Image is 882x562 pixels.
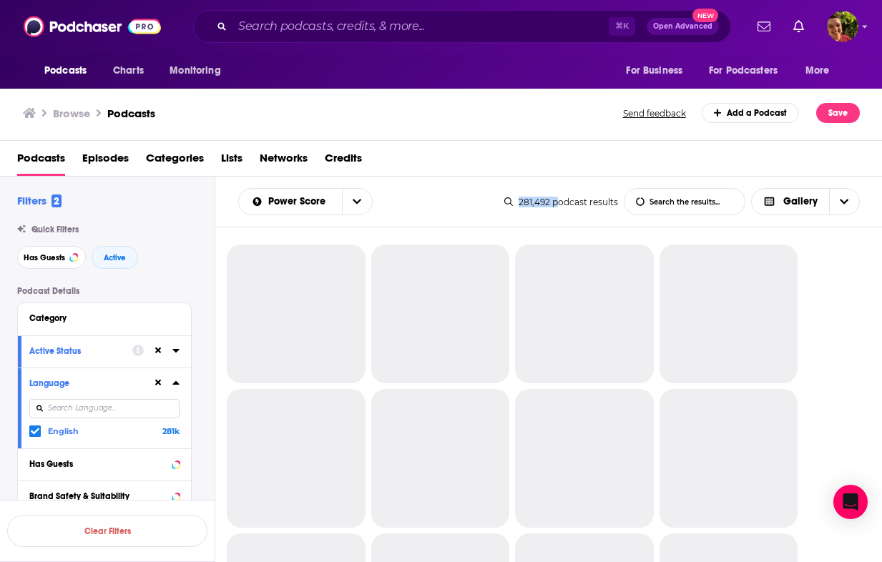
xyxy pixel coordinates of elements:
[24,254,65,262] span: Has Guests
[162,426,180,436] span: 281k
[619,107,690,119] button: Send feedback
[692,9,718,22] span: New
[146,147,204,176] a: Categories
[232,15,609,38] input: Search podcasts, credits, & more...
[113,61,144,81] span: Charts
[616,57,700,84] button: open menu
[104,57,152,84] a: Charts
[342,189,372,215] button: open menu
[107,107,155,120] a: Podcasts
[170,61,220,81] span: Monitoring
[626,61,682,81] span: For Business
[795,57,848,84] button: open menu
[647,18,719,35] button: Open AdvancedNew
[653,23,712,30] span: Open Advanced
[53,107,90,120] h3: Browse
[17,147,65,176] a: Podcasts
[827,11,858,42] span: Logged in as Marz
[17,246,86,269] button: Has Guests
[7,515,207,547] button: Clear Filters
[504,197,618,207] div: 281,492 podcast results
[29,374,152,392] button: Language
[751,188,861,215] button: Choose View
[702,103,800,123] a: Add a Podcast
[104,254,126,262] span: Active
[44,61,87,81] span: Podcasts
[827,11,858,42] button: Show profile menu
[48,426,79,436] span: English
[29,399,180,418] input: Search Language...
[805,61,830,81] span: More
[29,487,180,505] button: Brand Safety & Suitability
[325,147,362,176] a: Credits
[52,194,62,207] span: 2
[221,147,242,176] a: Lists
[160,57,239,84] button: open menu
[816,103,860,123] button: Save
[827,11,858,42] img: User Profile
[833,485,868,519] div: Open Intercom Messenger
[29,378,143,388] div: Language
[29,459,167,469] div: Has Guests
[17,286,192,296] p: Podcast Details
[29,342,132,360] button: Active Status
[709,61,778,81] span: For Podcasters
[82,147,129,176] a: Episodes
[29,309,180,327] button: Category
[193,10,731,43] div: Search podcasts, credits, & more...
[268,197,330,207] span: Power Score
[239,197,342,207] button: open menu
[783,197,818,207] span: Gallery
[29,346,123,356] div: Active Status
[788,14,810,39] a: Show notifications dropdown
[34,57,105,84] button: open menu
[238,188,373,215] h2: Choose List sort
[29,313,170,323] div: Category
[29,491,167,501] div: Brand Safety & Suitability
[609,17,635,36] span: ⌘ K
[24,13,161,40] img: Podchaser - Follow, Share and Rate Podcasts
[260,147,308,176] a: Networks
[29,455,180,473] button: Has Guests
[17,194,62,207] h2: Filters
[700,57,798,84] button: open menu
[92,246,138,269] button: Active
[31,225,79,235] span: Quick Filters
[752,14,776,39] a: Show notifications dropdown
